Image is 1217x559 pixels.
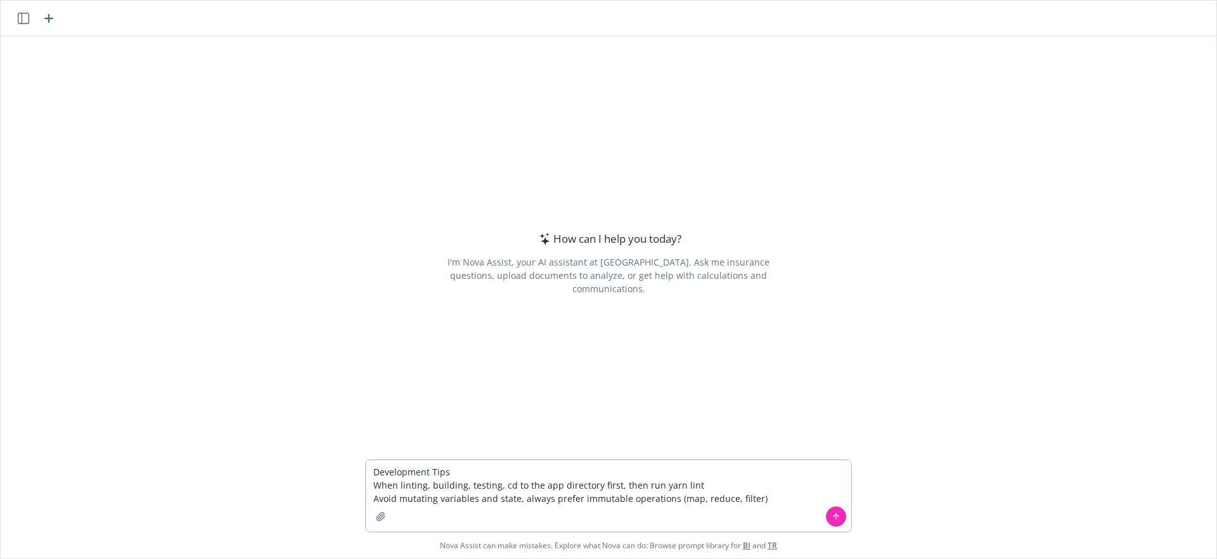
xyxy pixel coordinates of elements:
[366,460,851,532] textarea: Development Tips When linting, building, testing, cd to the app directory first, then run yarn li...
[743,540,750,551] a: BI
[536,231,681,247] div: How can I help you today?
[6,532,1211,558] span: Nova Assist can make mistakes. Explore what Nova can do: Browse prompt library for and
[768,540,777,551] a: TR
[430,255,787,295] div: I'm Nova Assist, your AI assistant at [GEOGRAPHIC_DATA]. Ask me insurance questions, upload docum...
